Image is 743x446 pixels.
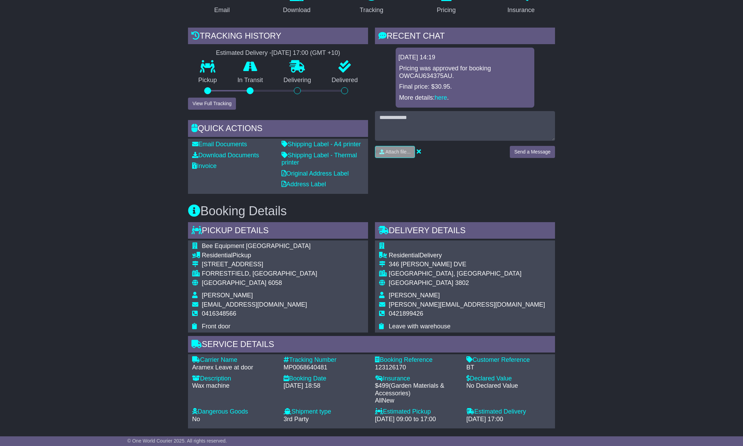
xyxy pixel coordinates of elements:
[389,310,423,317] span: 0421899426
[188,98,236,110] button: View Full Tracking
[375,222,555,241] div: Delivery Details
[281,181,326,188] a: Address Label
[389,279,453,286] span: [GEOGRAPHIC_DATA]
[360,6,383,15] div: Tracking
[127,438,227,444] span: © One World Courier 2025. All rights reserved.
[188,336,555,355] div: Service Details
[192,416,200,423] span: No
[202,242,310,249] span: Bee Equipment [GEOGRAPHIC_DATA]
[202,301,307,308] span: [EMAIL_ADDRESS][DOMAIN_NAME]
[466,416,551,423] div: [DATE] 17:00
[321,77,368,84] p: Delivered
[202,279,266,286] span: [GEOGRAPHIC_DATA]
[271,49,340,57] div: [DATE] 17:00 (GMT +10)
[284,375,368,383] div: Booking Date
[268,279,282,286] span: 6058
[188,77,227,84] p: Pickup
[202,310,236,317] span: 0416348566
[389,292,440,299] span: [PERSON_NAME]
[202,252,317,259] div: Pickup
[192,408,277,416] div: Dangerous Goods
[375,375,459,383] div: Insurance
[435,94,447,101] a: here
[192,162,217,169] a: Invoice
[466,408,551,416] div: Estimated Delivery
[202,292,253,299] span: [PERSON_NAME]
[389,301,545,308] span: [PERSON_NAME][EMAIL_ADDRESS][DOMAIN_NAME]
[399,94,531,102] p: More details: .
[192,356,277,364] div: Carrier Name
[284,408,368,416] div: Shipment type
[227,77,274,84] p: In Transit
[284,364,368,371] div: MP0068640481
[375,28,555,46] div: RECENT CHAT
[281,152,357,166] a: Shipping Label - Thermal printer
[273,77,321,84] p: Delivering
[437,6,456,15] div: Pricing
[284,382,368,390] div: [DATE] 18:58
[375,416,459,423] div: [DATE] 09:00 to 17:00
[466,364,551,371] div: BT
[375,408,459,416] div: Estimated Pickup
[188,120,368,139] div: Quick Actions
[281,170,349,177] a: Original Address Label
[375,364,459,371] div: 123126170
[378,382,389,389] span: 499
[466,382,551,390] div: No Declared Value
[507,6,535,15] div: Insurance
[188,28,368,46] div: Tracking history
[188,222,368,241] div: Pickup Details
[202,261,317,268] div: [STREET_ADDRESS]
[389,252,419,259] span: Residential
[389,270,545,278] div: [GEOGRAPHIC_DATA], [GEOGRAPHIC_DATA]
[375,382,459,405] div: $ ( )
[398,54,532,61] div: [DATE] 14:19
[284,416,309,423] span: 3rd Party
[188,49,368,57] div: Estimated Delivery -
[214,6,230,15] div: Email
[389,261,545,268] div: 346 [PERSON_NAME] DVE
[192,364,277,371] div: Aramex Leave at door
[399,83,531,91] p: Final price: $30.95.
[202,252,232,259] span: Residential
[389,252,545,259] div: Delivery
[389,323,450,330] span: Leave with warehouse
[466,356,551,364] div: Customer Reference
[455,279,469,286] span: 3802
[466,375,551,383] div: Declared Value
[281,141,361,148] a: Shipping Label - A4 printer
[375,356,459,364] div: Booking Reference
[510,146,555,158] button: Send a Message
[202,270,317,278] div: FORRESTFIELD, [GEOGRAPHIC_DATA]
[192,141,247,148] a: Email Documents
[192,152,259,159] a: Download Documents
[375,397,459,405] div: AllNew
[399,65,531,80] p: Pricing was approved for booking OWCAU634375AU.
[284,356,368,364] div: Tracking Number
[192,375,277,383] div: Description
[375,382,444,397] span: Garden Materials & Accessories
[202,323,230,330] span: Front door
[188,204,555,218] h3: Booking Details
[283,6,310,15] div: Download
[192,382,277,390] div: Wax machine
